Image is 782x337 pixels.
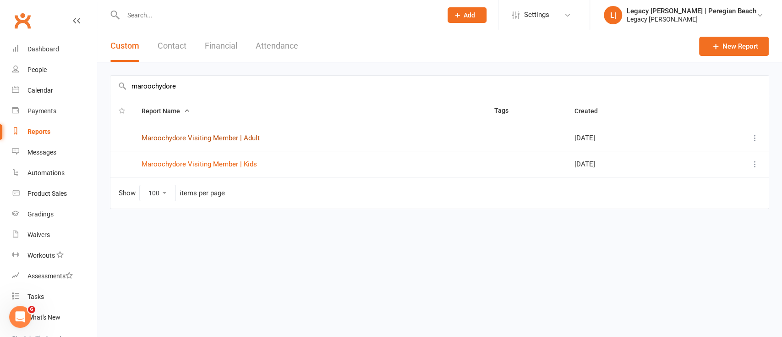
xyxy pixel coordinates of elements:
[12,142,97,163] a: Messages
[566,151,697,177] td: [DATE]
[27,66,47,73] div: People
[119,185,225,201] div: Show
[574,105,608,116] button: Created
[27,314,60,321] div: What's New
[12,225,97,245] a: Waivers
[566,125,697,151] td: [DATE]
[110,30,139,62] button: Custom
[158,30,186,62] button: Contact
[12,183,97,204] a: Product Sales
[12,204,97,225] a: Gradings
[627,15,756,23] div: Legacy [PERSON_NAME]
[28,306,35,313] span: 6
[12,101,97,122] a: Payments
[180,189,225,197] div: items per page
[12,245,97,266] a: Workouts
[27,107,56,115] div: Payments
[27,293,44,300] div: Tasks
[12,122,97,142] a: Reports
[9,306,31,328] iframe: Intercom live chat
[142,134,260,142] a: Maroochydore Visiting Member | Adult
[11,9,34,32] a: Clubworx
[12,39,97,60] a: Dashboard
[27,87,53,94] div: Calendar
[464,11,475,19] span: Add
[12,307,97,328] a: What's New
[27,128,50,135] div: Reports
[27,272,73,280] div: Assessments
[27,210,54,218] div: Gradings
[699,37,769,56] a: New Report
[574,107,608,115] span: Created
[12,163,97,183] a: Automations
[524,5,549,25] span: Settings
[142,160,257,168] a: Maroochydore Visiting Member | Kids
[110,76,769,97] input: Search by name
[27,149,56,156] div: Messages
[27,169,65,177] div: Automations
[12,80,97,101] a: Calendar
[604,6,622,24] div: L|
[448,7,487,23] button: Add
[120,9,436,22] input: Search...
[256,30,298,62] button: Attendance
[142,105,190,116] button: Report Name
[12,60,97,80] a: People
[142,107,190,115] span: Report Name
[27,252,55,259] div: Workouts
[205,30,237,62] button: Financial
[486,97,566,125] th: Tags
[27,231,50,238] div: Waivers
[27,45,59,53] div: Dashboard
[27,190,67,197] div: Product Sales
[12,266,97,287] a: Assessments
[627,7,756,15] div: Legacy [PERSON_NAME] | Peregian Beach
[12,287,97,307] a: Tasks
